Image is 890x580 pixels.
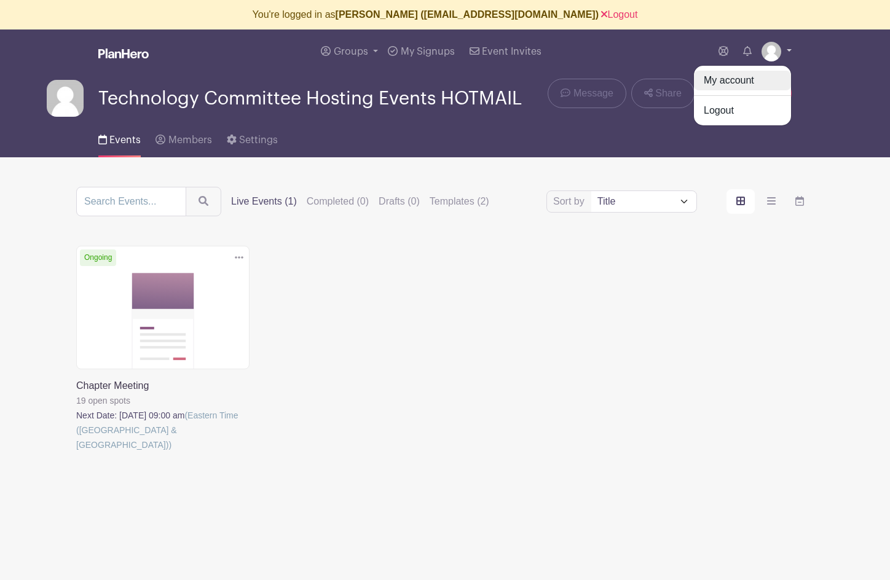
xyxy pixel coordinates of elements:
span: Technology Committee Hosting Events HOTMAIL [98,88,522,109]
span: Share [655,86,682,101]
img: default-ce2991bfa6775e67f084385cd625a349d9dcbb7a52a09fb2fda1e96e2d18dcdb.png [47,80,84,117]
div: Groups [693,65,792,126]
div: filters [231,194,489,209]
a: Message [548,79,626,108]
a: My account [694,71,791,90]
span: Groups [334,47,368,57]
a: Settings [227,118,278,157]
img: logo_white-6c42ec7e38ccf1d336a20a19083b03d10ae64f83f12c07503d8b9e83406b4c7d.svg [98,49,149,58]
label: Sort by [553,194,588,209]
span: Members [168,135,212,145]
a: Share [631,79,695,108]
b: [PERSON_NAME] ([EMAIL_ADDRESS][DOMAIN_NAME]) [336,9,599,20]
span: Events [109,135,141,145]
input: Search Events... [76,187,186,216]
a: Logout [694,101,791,120]
span: Message [573,86,613,101]
a: Logout [601,9,637,20]
a: My Signups [383,29,459,74]
a: Events [98,118,141,157]
div: order and view [727,189,814,214]
label: Templates (2) [430,194,489,209]
a: Event Invites [465,29,546,74]
span: My Signups [401,47,455,57]
label: Drafts (0) [379,194,420,209]
label: Completed (0) [307,194,369,209]
img: default-ce2991bfa6775e67f084385cd625a349d9dcbb7a52a09fb2fda1e96e2d18dcdb.png [762,42,781,61]
span: Settings [239,135,278,145]
a: Groups [316,29,383,74]
span: Event Invites [482,47,541,57]
a: Members [156,118,211,157]
label: Live Events (1) [231,194,297,209]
